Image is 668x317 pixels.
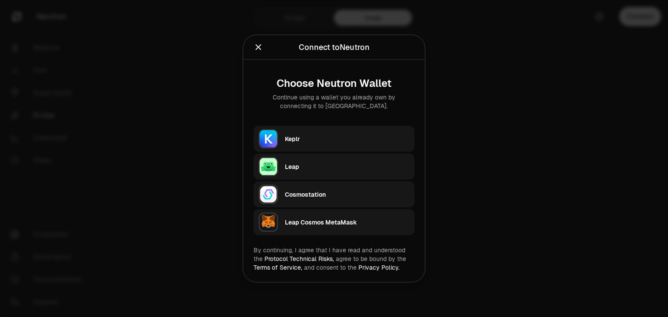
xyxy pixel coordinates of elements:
button: CosmostationCosmostation [254,182,414,208]
div: Choose Neutron Wallet [261,77,407,89]
img: Leap [260,158,277,175]
div: Connect to Neutron [299,41,370,53]
button: KeplrKeplr [254,126,414,152]
button: LeapLeap [254,154,414,180]
div: Continue using a wallet you already own by connecting it to [GEOGRAPHIC_DATA]. [261,93,407,110]
img: Keplr [260,130,277,148]
div: Leap [285,162,409,171]
button: Close [254,41,263,53]
button: Leap Cosmos MetaMaskLeap Cosmos MetaMask [254,209,414,235]
div: Keplr [285,135,409,143]
a: Protocol Technical Risks, [264,255,334,263]
img: Cosmostation [260,186,277,203]
div: By continuing, I agree that I have read and understood the agree to be bound by the and consent t... [254,246,414,272]
div: Cosmostation [285,190,409,199]
a: Terms of Service, [254,264,302,271]
div: Leap Cosmos MetaMask [285,218,409,227]
a: Privacy Policy. [358,264,400,271]
img: Leap Cosmos MetaMask [260,214,277,231]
